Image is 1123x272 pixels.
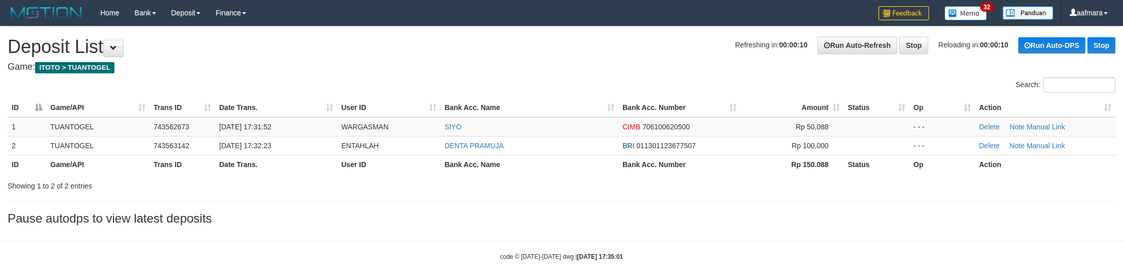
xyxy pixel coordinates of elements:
[154,123,189,131] span: 743562673
[618,155,741,174] th: Bank Acc. Number
[979,123,999,131] a: Delete
[909,155,975,174] th: Op
[1026,142,1065,150] a: Manual Link
[938,41,1009,49] span: Reloading in:
[623,142,634,150] span: BRI
[219,142,271,150] span: [DATE] 17:32:23
[35,62,114,73] span: ITOTO > TUANTOGEL
[150,155,215,174] th: Trans ID
[46,117,150,137] td: TUANTOGEL
[909,117,975,137] td: - - -
[8,212,1115,225] h3: Pause autodps to view latest deposits
[1087,37,1115,53] a: Stop
[577,253,623,260] strong: [DATE] 17:35:01
[817,37,897,54] a: Run Auto-Refresh
[1043,77,1115,93] input: Search:
[1002,6,1053,20] img: panduan.png
[440,155,618,174] th: Bank Acc. Name
[909,98,975,117] th: Op: activate to sort column ascending
[944,6,987,20] img: Button%20Memo.svg
[741,98,844,117] th: Amount: activate to sort column ascending
[636,142,696,150] span: Copy 011301123677507 to clipboard
[844,155,909,174] th: Status
[215,98,337,117] th: Date Trans.: activate to sort column ascending
[46,136,150,155] td: TUANTOGEL
[741,155,844,174] th: Rp 150.088
[623,123,640,131] span: CIMB
[337,98,440,117] th: User ID: activate to sort column ascending
[337,155,440,174] th: User ID
[8,155,46,174] th: ID
[975,98,1115,117] th: Action: activate to sort column ascending
[440,98,618,117] th: Bank Acc. Name: activate to sort column ascending
[8,62,1115,72] h4: Game:
[445,123,461,131] a: SIYO
[8,5,85,20] img: MOTION_logo.png
[844,98,909,117] th: Status: activate to sort column ascending
[779,41,808,49] strong: 00:00:10
[445,142,504,150] a: DENTA PRAMUJA
[8,98,46,117] th: ID: activate to sort column descending
[8,117,46,137] td: 1
[341,123,389,131] span: WARGASMAN
[878,6,929,20] img: Feedback.jpg
[795,123,829,131] span: Rp 50,088
[219,123,271,131] span: [DATE] 17:31:52
[909,136,975,155] td: - - -
[1010,142,1025,150] a: Note
[1016,77,1115,93] label: Search:
[980,3,994,12] span: 32
[500,253,623,260] small: code © [DATE]-[DATE] dwg |
[899,37,928,54] a: Stop
[341,142,379,150] span: ENTAHLAH
[642,123,690,131] span: Copy 706100620500 to clipboard
[150,98,215,117] th: Trans ID: activate to sort column ascending
[1010,123,1025,131] a: Note
[46,155,150,174] th: Game/API
[979,142,999,150] a: Delete
[975,155,1115,174] th: Action
[1018,37,1085,53] a: Run Auto-DPS
[46,98,150,117] th: Game/API: activate to sort column ascending
[8,136,46,155] td: 2
[8,37,1115,57] h1: Deposit List
[1026,123,1065,131] a: Manual Link
[8,177,460,191] div: Showing 1 to 2 of 2 entries
[154,142,189,150] span: 743563142
[792,142,829,150] span: Rp 100,000
[980,41,1009,49] strong: 00:00:10
[215,155,337,174] th: Date Trans.
[735,41,807,49] span: Refreshing in:
[618,98,741,117] th: Bank Acc. Number: activate to sort column ascending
